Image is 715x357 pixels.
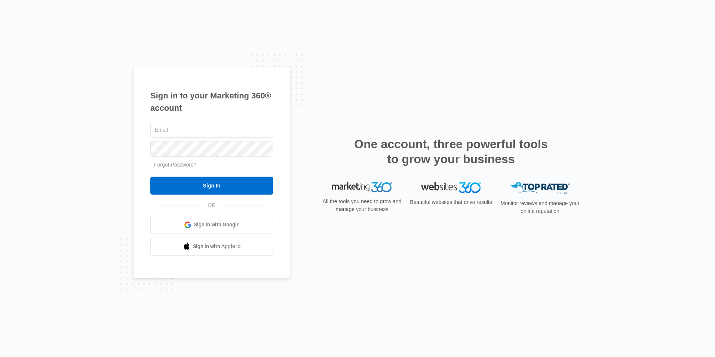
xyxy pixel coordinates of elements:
[352,137,550,167] h2: One account, three powerful tools to grow your business
[510,182,570,195] img: Top Rated Local
[150,89,273,114] h1: Sign in to your Marketing 360® account
[150,216,273,234] a: Sign in with Google
[154,162,197,168] a: Forgot Password?
[320,198,404,213] p: All the tools you need to grow and manage your business
[203,201,221,209] span: OR
[150,238,273,256] a: Sign in with Apple Id
[150,122,273,138] input: Email
[498,199,582,215] p: Monitor reviews and manage your online reputation
[150,177,273,195] input: Sign In
[409,198,493,206] p: Beautiful websites that drive results
[332,182,392,193] img: Marketing 360
[194,221,240,229] span: Sign in with Google
[421,182,481,193] img: Websites 360
[193,242,241,250] span: Sign in with Apple Id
